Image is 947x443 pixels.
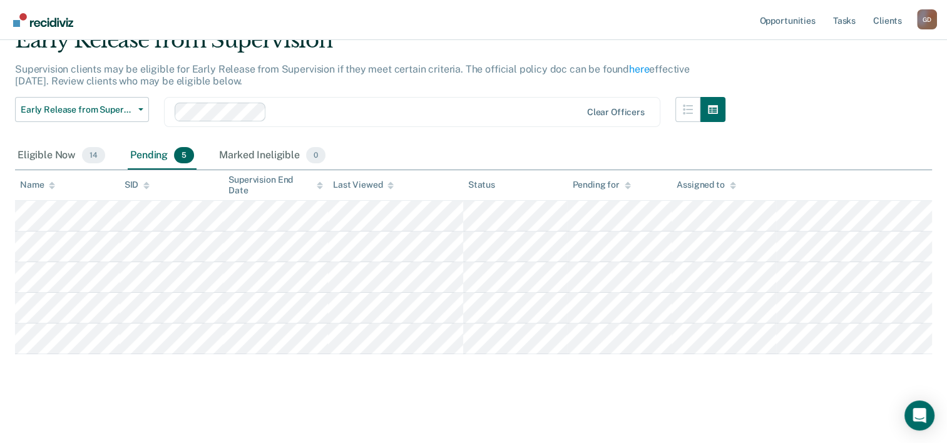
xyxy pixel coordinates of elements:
[82,147,105,163] span: 14
[572,180,630,190] div: Pending for
[13,13,73,27] img: Recidiviz
[217,142,328,170] div: Marked Ineligible0
[629,63,649,75] a: here
[128,142,197,170] div: Pending5
[917,9,937,29] div: G D
[587,107,645,118] div: Clear officers
[174,147,194,163] span: 5
[20,180,55,190] div: Name
[15,142,108,170] div: Eligible Now14
[125,180,150,190] div: SID
[15,63,690,87] p: Supervision clients may be eligible for Early Release from Supervision if they meet certain crite...
[468,180,495,190] div: Status
[15,28,725,63] div: Early Release from Supervision
[15,97,149,122] button: Early Release from Supervision
[904,400,934,430] div: Open Intercom Messenger
[333,180,394,190] div: Last Viewed
[21,104,133,115] span: Early Release from Supervision
[677,180,735,190] div: Assigned to
[306,147,325,163] span: 0
[917,9,937,29] button: Profile dropdown button
[228,175,323,196] div: Supervision End Date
